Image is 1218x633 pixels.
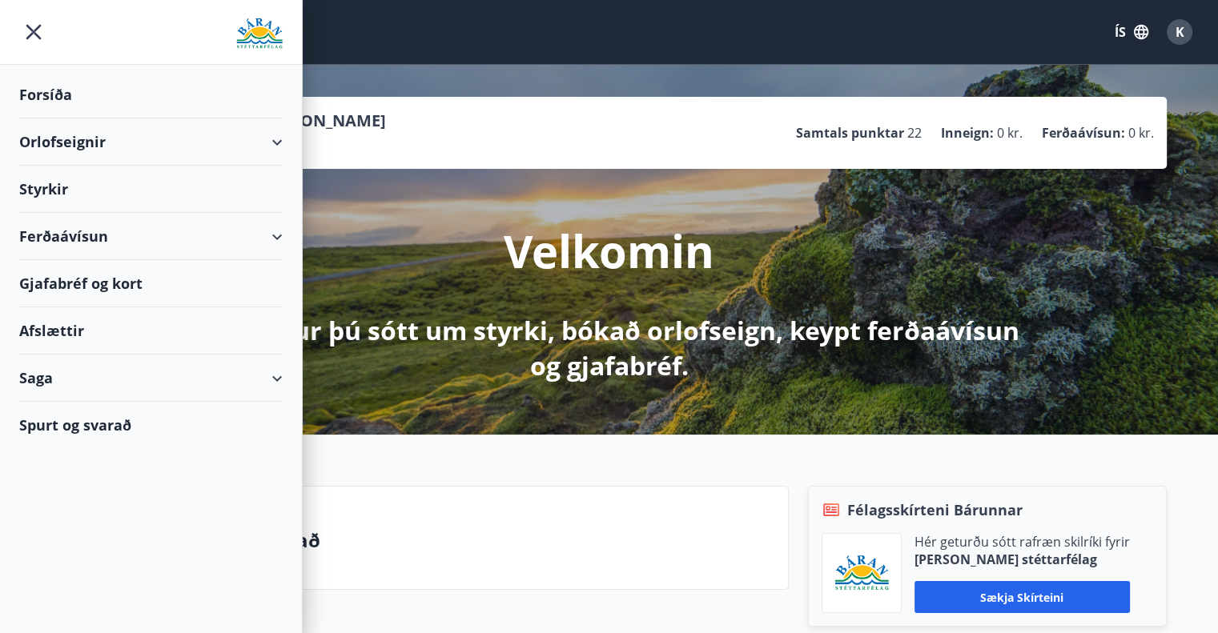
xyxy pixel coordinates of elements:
[19,166,283,213] div: Styrkir
[19,213,283,260] div: Ferðaávísun
[19,307,283,355] div: Afslættir
[1176,23,1184,41] span: K
[1106,18,1157,46] button: ÍS
[907,124,922,142] span: 22
[236,18,283,50] img: union_logo
[915,581,1130,613] button: Sækja skírteini
[796,124,904,142] p: Samtals punktar
[915,551,1130,568] p: [PERSON_NAME] stéttarfélag
[941,124,994,142] p: Inneign :
[915,533,1130,551] p: Hér geturðu sótt rafræn skilríki fyrir
[19,260,283,307] div: Gjafabréf og kort
[1160,13,1199,51] button: K
[19,402,283,448] div: Spurt og svarað
[19,18,48,46] button: menu
[504,220,714,281] p: Velkomin
[997,124,1023,142] span: 0 kr.
[1128,124,1154,142] span: 0 kr.
[170,527,775,554] p: Spurt og svarað
[834,555,889,592] img: Bz2lGXKH3FXEIQKvoQ8VL0Fr0uCiWgfgA3I6fSs8.png
[1042,124,1125,142] p: Ferðaávísun :
[187,313,1032,383] p: Hér getur þú sótt um styrki, bókað orlofseign, keypt ferðaávísun og gjafabréf.
[19,355,283,402] div: Saga
[847,499,1023,520] span: Félagsskírteni Bárunnar
[19,71,283,118] div: Forsíða
[19,118,283,166] div: Orlofseignir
